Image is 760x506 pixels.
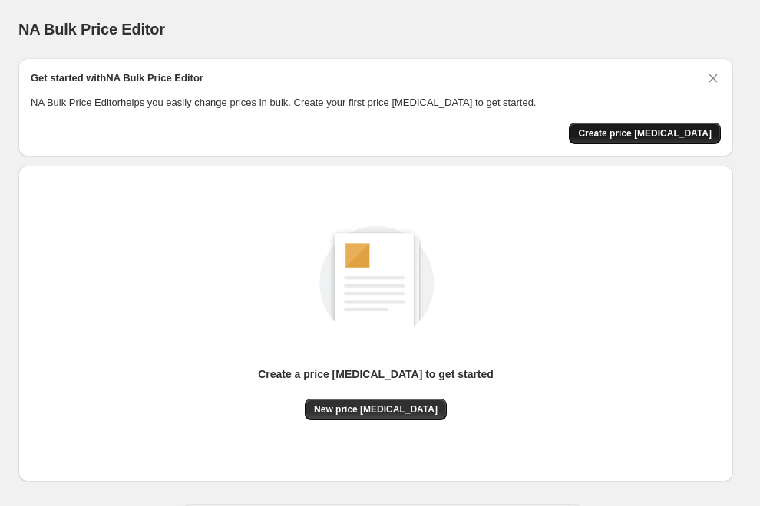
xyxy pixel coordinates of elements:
[305,399,447,420] button: New price [MEDICAL_DATA]
[578,127,712,140] span: Create price [MEDICAL_DATA]
[569,123,721,144] button: Create price change job
[314,403,438,416] span: New price [MEDICAL_DATA]
[18,21,165,38] span: NA Bulk Price Editor
[31,95,721,110] p: NA Bulk Price Editor helps you easily change prices in bulk. Create your first price [MEDICAL_DAT...
[705,71,721,86] button: Dismiss card
[258,366,494,382] p: Create a price [MEDICAL_DATA] to get started
[31,71,203,86] h2: Get started with NA Bulk Price Editor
